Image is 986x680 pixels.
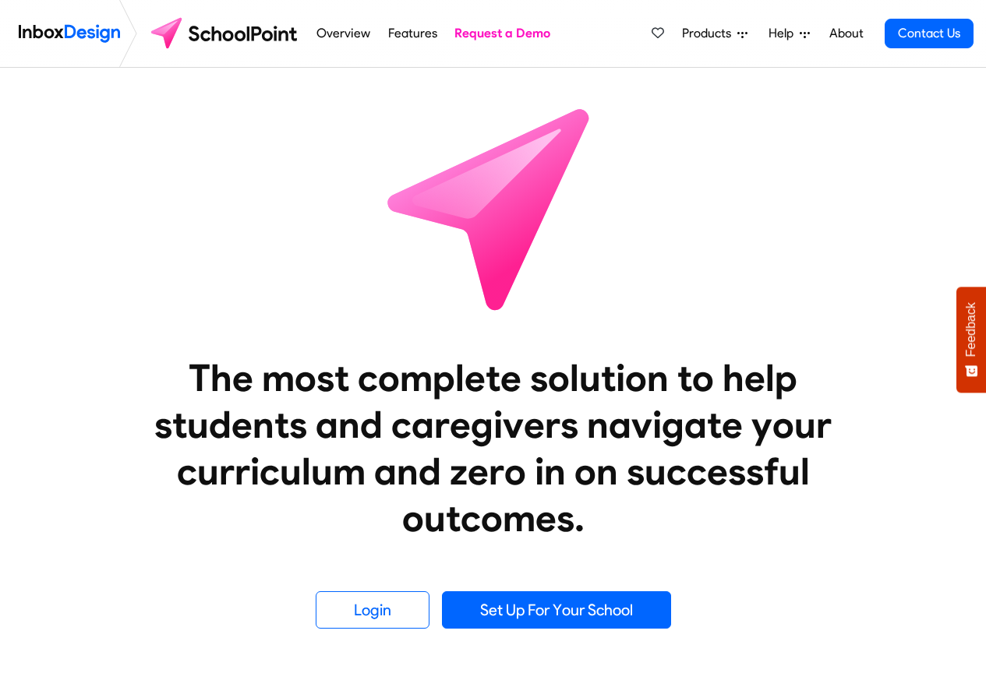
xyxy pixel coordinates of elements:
[316,591,429,629] a: Login
[313,18,375,49] a: Overview
[956,287,986,393] button: Feedback - Show survey
[123,354,864,541] heading: The most complete solution to help students and caregivers navigate your curriculum and zero in o...
[769,24,800,43] span: Help
[451,18,555,49] a: Request a Demo
[383,18,441,49] a: Features
[762,18,816,49] a: Help
[682,24,737,43] span: Products
[442,591,671,629] a: Set Up For Your School
[143,15,308,52] img: schoolpoint logo
[353,68,634,348] img: icon_schoolpoint.svg
[825,18,868,49] a: About
[964,302,978,357] span: Feedback
[676,18,754,49] a: Products
[885,19,974,48] a: Contact Us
